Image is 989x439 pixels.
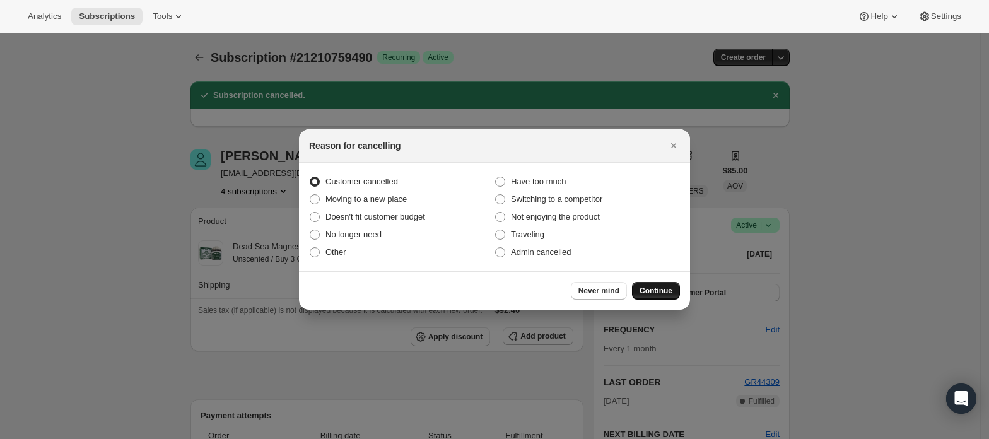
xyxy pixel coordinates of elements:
span: Tools [153,11,172,21]
button: Continue [632,282,680,300]
span: Continue [640,286,672,296]
span: Not enjoying the product [511,212,600,221]
span: Moving to a new place [325,194,407,204]
button: Help [850,8,908,25]
button: Settings [911,8,969,25]
span: Never mind [578,286,619,296]
span: Help [870,11,887,21]
button: Tools [145,8,192,25]
button: Never mind [571,282,627,300]
span: Admin cancelled [511,247,571,257]
span: Doesn't fit customer budget [325,212,425,221]
span: Customer cancelled [325,177,398,186]
span: Switching to a competitor [511,194,602,204]
button: Analytics [20,8,69,25]
span: No longer need [325,230,382,239]
span: Analytics [28,11,61,21]
span: Subscriptions [79,11,135,21]
span: Other [325,247,346,257]
button: Close [665,137,682,155]
button: Subscriptions [71,8,143,25]
span: Settings [931,11,961,21]
span: Have too much [511,177,566,186]
div: Open Intercom Messenger [946,383,976,414]
span: Traveling [511,230,544,239]
h2: Reason for cancelling [309,139,401,152]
